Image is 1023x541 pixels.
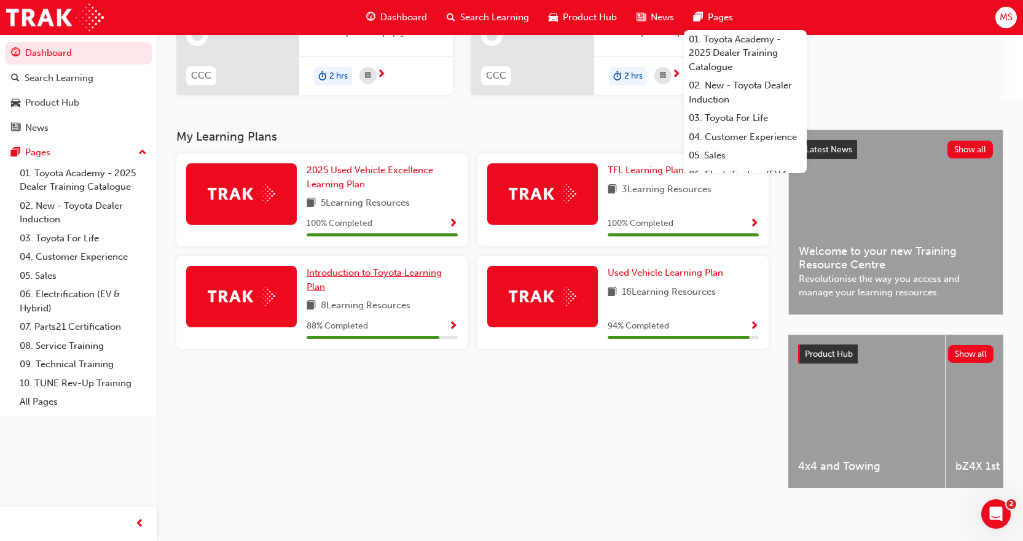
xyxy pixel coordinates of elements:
[15,355,152,374] a: 09. Technical Training
[15,267,152,286] a: 05. Sales
[608,182,617,198] span: book-icon
[608,267,723,278] span: Used Vehicle Learning Plan
[377,69,386,80] span: next-icon
[449,216,458,232] button: Show Progress
[799,272,993,300] span: Revolutionise the way you access and manage your learning resources.
[981,499,1011,529] iframe: Intercom live chat
[321,196,410,211] span: 5 Learning Resources
[684,128,807,147] a: 04. Customer Experience
[6,4,104,31] img: Trak
[608,319,669,333] span: 94 % Completed
[624,69,643,84] span: 2 hrs
[995,7,1017,28] button: MS
[684,5,743,30] a: pages-iconPages
[509,184,576,203] img: Trak
[5,67,152,90] a: Search Learning
[307,163,458,191] a: 2025 Used Vehicle Excellence Learning Plan
[608,266,728,280] a: Used Vehicle Learning Plan
[5,141,152,164] button: Pages
[622,285,716,300] span: 16 Learning Resources
[684,165,807,198] a: 06. Electrification (EV & Hybrid)
[135,516,144,532] span: prev-icon
[708,10,733,25] span: Pages
[684,146,807,165] a: 05. Sales
[15,197,152,229] a: 02. New - Toyota Dealer Induction
[798,344,994,364] a: Product HubShow all
[660,68,666,84] span: calendar-icon
[799,140,993,160] a: Latest NewsShow all
[684,76,807,109] a: 02. New - Toyota Dealer Induction
[622,182,711,198] span: 3 Learning Resources
[11,98,20,109] span: car-icon
[15,317,152,337] a: 07. Parts21 Certification
[1006,499,1016,509] span: 2
[788,130,1003,315] a: Latest NewsShow allWelcome to your new Training Resource CentreRevolutionise the way you access a...
[694,10,703,25] span: pages-icon
[307,267,442,292] span: Introduction to Toyota Learning Plan
[11,123,20,134] span: news-icon
[608,163,689,177] a: TFL Learning Plan
[460,10,529,25] span: Search Learning
[651,10,674,25] span: News
[799,244,993,272] span: Welcome to your new Training Resource Centre
[329,69,348,84] span: 2 hrs
[192,30,203,41] span: learningRecordVerb_NONE-icon
[11,147,20,158] span: pages-icon
[138,145,147,161] span: up-icon
[15,164,152,197] a: 01. Toyota Academy - 2025 Dealer Training Catalogue
[509,287,576,306] img: Trak
[208,287,275,306] img: Trak
[208,184,275,203] img: Trak
[805,349,853,359] span: Product Hub
[449,319,458,334] button: Show Progress
[5,91,152,114] a: Product Hub
[750,319,759,334] button: Show Progress
[307,217,372,231] span: 100 % Completed
[15,229,152,248] a: 03. Toyota For Life
[15,374,152,393] a: 10. TUNE Rev-Up Training
[750,321,759,332] span: Show Progress
[25,146,50,160] div: Pages
[5,117,152,139] a: News
[627,5,684,30] a: news-iconNews
[684,30,807,77] a: 01. Toyota Academy - 2025 Dealer Training Catalogue
[948,345,994,363] button: Show all
[366,10,375,25] span: guage-icon
[684,109,807,128] a: 03. Toyota For Life
[798,459,935,473] span: 4x4 and Towing
[449,321,458,332] span: Show Progress
[788,335,945,488] a: 4x4 and Towing
[805,144,852,155] span: Latest News
[549,10,558,25] span: car-icon
[750,219,759,230] span: Show Progress
[539,5,627,30] a: car-iconProduct Hub
[750,216,759,232] button: Show Progress
[437,5,539,30] a: search-iconSearch Learning
[613,68,622,84] span: duration-icon
[637,10,646,25] span: news-icon
[11,48,20,59] span: guage-icon
[15,392,152,411] a: All Pages
[25,96,79,110] div: Product Hub
[15,337,152,356] a: 08. Service Training
[563,10,617,25] span: Product Hub
[191,69,211,83] span: CCC
[307,266,458,294] a: Introduction to Toyota Learning Plan
[307,196,316,211] span: book-icon
[947,141,994,158] button: Show all
[608,165,684,176] span: TFL Learning Plan
[487,30,498,41] span: learningRecordVerb_NONE-icon
[15,247,152,267] a: 04. Customer Experience
[25,121,49,135] div: News
[5,39,152,141] button: DashboardSearch LearningProduct HubNews
[365,68,371,84] span: calendar-icon
[380,10,427,25] span: Dashboard
[15,285,152,317] a: 06. Electrification (EV & Hybrid)
[25,71,93,85] div: Search Learning
[307,319,368,333] span: 88 % Completed
[307,298,316,314] span: book-icon
[608,217,673,231] span: 100 % Completed
[11,73,20,84] span: search-icon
